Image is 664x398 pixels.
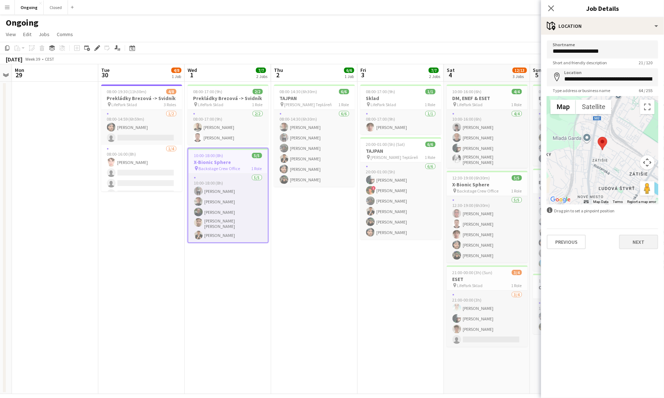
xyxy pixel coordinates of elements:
[360,137,441,239] app-job-card: 20:00-01:00 (5h) (Sat)6/6TAJPAN [PERSON_NAME] Tepláreň1 Role6/620:00-01:00 (5h)[PERSON_NAME]![PER...
[512,270,522,275] span: 3/4
[171,68,181,73] span: 4/8
[457,188,499,194] span: Backstage Crew Office
[371,155,419,160] span: [PERSON_NAME] Tepláreň
[101,85,182,191] app-job-card: 08:00-19:30 (11h30m)4/8Prekládky Brezová -> Svidník LifePark Sklad3 Roles1/208:00-14:59 (6h59m)[P...
[339,102,349,107] span: 1 Role
[429,68,439,73] span: 7/7
[112,102,137,107] span: LifePark Sklad
[188,85,269,145] app-job-card: 08:00-17:00 (9h)2/2Prekládky Brezová -> Svidník LifePark Sklad1 Role2/208:00-17:00 (9h)[PERSON_NA...
[15,0,44,14] button: Ongoing
[274,110,355,187] app-card-role: 6/608:00-14:30 (6h30m)[PERSON_NAME][PERSON_NAME][PERSON_NAME][PERSON_NAME][PERSON_NAME][PERSON_NAME]
[45,56,54,62] div: CEST
[511,188,522,194] span: 1 Role
[188,174,268,242] app-card-role: 5/510:00-18:00 (8h)[PERSON_NAME][PERSON_NAME][PERSON_NAME][PERSON_NAME] [PERSON_NAME][PERSON_NAME]
[533,194,614,271] app-card-role: 6/614:00-18:00 (4h)[PERSON_NAME][PERSON_NAME][PERSON_NAME][PERSON_NAME][PERSON_NAME][PERSON_NAME]
[273,71,283,79] span: 2
[447,85,528,168] div: 10:00-16:00 (6h)4/4DM, ENEF & ESET LifePark Sklad1 Role4/410:00-16:00 (6h)[PERSON_NAME][PERSON_NA...
[360,85,441,134] app-job-card: 08:00-17:00 (9h)1/1Sklad LifePark Sklad1 Role1/108:00-17:00 (9h)[PERSON_NAME]
[252,153,262,158] span: 5/5
[256,68,266,73] span: 7/7
[549,195,573,204] img: Google
[533,85,614,166] app-job-card: 09:00-15:00 (6h)4/4ESET [GEOGRAPHIC_DATA]1 Role4/409:00-15:00 (6h)[PERSON_NAME]![PERSON_NAME][PER...
[539,278,568,284] span: 16:30-20:30 (4h)
[425,155,436,160] span: 1 Role
[252,166,262,171] span: 1 Role
[640,155,655,170] button: Map camera controls
[193,89,223,94] span: 08:00-17:00 (9h)
[253,89,263,94] span: 2/2
[6,31,16,38] span: View
[172,74,181,79] div: 1 Job
[360,163,441,239] app-card-role: 6/620:00-01:00 (5h)[PERSON_NAME]![PERSON_NAME][PERSON_NAME][PERSON_NAME][PERSON_NAME][PERSON_NAME]
[57,31,73,38] span: Comms
[619,235,658,249] button: Next
[532,71,542,79] span: 5
[633,60,658,65] span: 21 / 120
[6,56,22,63] div: [DATE]
[274,67,283,73] span: Thu
[252,102,263,107] span: 1 Role
[533,95,614,101] h3: ESET
[447,110,528,168] app-card-role: 4/410:00-16:00 (6h)[PERSON_NAME][PERSON_NAME][PERSON_NAME][PERSON_NAME] [PERSON_NAME]
[533,169,614,271] app-job-card: 14:00-18:00 (4h)6/6ENEF Historická budova Národnej rady SR1 Role6/614:00-18:00 (4h)[PERSON_NAME][...
[359,71,366,79] span: 3
[593,199,608,204] button: Map Data
[188,67,197,73] span: Wed
[447,196,528,263] app-card-role: 5/512:30-19:00 (6h30m)[PERSON_NAME][PERSON_NAME][PERSON_NAME][PERSON_NAME][PERSON_NAME]
[425,89,436,94] span: 1/1
[101,145,182,201] app-card-role: 1/408:00-16:00 (8h)[PERSON_NAME]
[14,71,24,79] span: 29
[533,67,542,73] span: Sun
[547,235,586,249] button: Previous
[23,31,31,38] span: Edit
[188,148,269,243] app-job-card: 10:00-18:00 (8h)5/5X-Bionic Sphere Backstage Crew Office1 Role5/510:00-18:00 (8h)[PERSON_NAME][PE...
[54,30,76,39] a: Comms
[344,74,354,79] div: 1 Job
[533,110,614,166] app-card-role: 4/409:00-15:00 (6h)[PERSON_NAME]![PERSON_NAME][PERSON_NAME][PERSON_NAME]
[533,284,614,291] h3: Office
[447,171,528,263] div: 12:30-19:00 (6h30m)5/5X-Bionic Sphere Backstage Crew Office1 Role5/512:30-19:00 (6h30m)[PERSON_NA...
[101,95,182,101] h3: Prekládky Brezová -> Svidník
[107,89,147,94] span: 08:00-19:30 (11h30m)
[447,276,528,282] h3: ESET
[447,265,528,347] app-job-card: 21:00-00:00 (3h) (Sun)3/4ESET LifePark Sklad1 Role3/421:00-00:00 (3h)[PERSON_NAME][PERSON_NAME][P...
[453,89,482,94] span: 10:00-16:00 (6h)
[188,159,268,165] h3: X-Bionic Sphere
[511,102,522,107] span: 1 Role
[36,30,52,39] a: Jobs
[627,200,656,204] a: Report a map error
[199,166,240,171] span: Backstage Crew Office
[640,100,655,114] button: Toggle fullscreen view
[274,85,355,187] div: 08:00-14:30 (6h30m)6/6TAJPAN [PERSON_NAME] Tepláreň1 Role6/608:00-14:30 (6h30m)[PERSON_NAME][PERS...
[101,110,182,145] app-card-role: 1/208:00-14:59 (6h59m)[PERSON_NAME]
[100,71,110,79] span: 30
[280,89,317,94] span: 08:00-14:30 (6h30m)
[576,100,612,114] button: Show satellite imagery
[166,89,176,94] span: 4/8
[533,299,614,334] app-card-role: 2/216:30-20:30 (4h)[PERSON_NAME]![PERSON_NAME]
[429,74,440,79] div: 2 Jobs
[256,74,267,79] div: 2 Jobs
[541,17,664,35] div: Location
[360,110,441,134] app-card-role: 1/108:00-17:00 (9h)[PERSON_NAME]
[513,74,527,79] div: 3 Jobs
[284,102,332,107] span: [PERSON_NAME] Tepláreň
[24,56,42,62] span: Week 39
[446,71,455,79] span: 4
[547,207,658,214] div: Drag pin to set a pinpoint position
[613,200,623,204] a: Terms (opens in new tab)
[425,102,436,107] span: 1 Role
[187,71,197,79] span: 1
[539,173,568,178] span: 14:00-18:00 (4h)
[541,4,664,13] h3: Job Details
[425,142,436,147] span: 6/6
[3,30,19,39] a: View
[533,274,614,334] app-job-card: 16:30-20:30 (4h)2/2Office1 Role2/216:30-20:30 (4h)[PERSON_NAME]![PERSON_NAME]
[513,68,527,73] span: 12/13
